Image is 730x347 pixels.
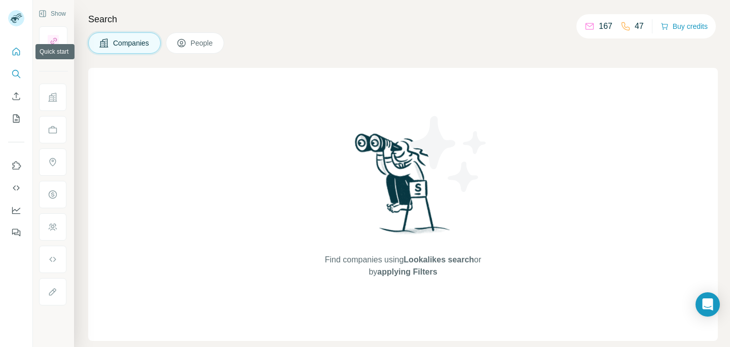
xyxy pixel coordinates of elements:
p: 47 [635,20,644,32]
img: Surfe Illustration - Woman searching with binoculars [350,131,456,244]
button: Search [8,65,24,83]
span: Find companies using or by [322,254,484,278]
button: Quick start [8,43,24,61]
button: Buy credits [661,19,708,33]
div: Open Intercom Messenger [696,292,720,317]
button: Enrich CSV [8,87,24,105]
button: Feedback [8,223,24,242]
h4: Search [88,12,718,26]
span: Lookalikes search [404,255,474,264]
img: Avatar [8,10,24,26]
span: People [191,38,214,48]
span: Companies [113,38,150,48]
button: Use Surfe on LinkedIn [8,157,24,175]
span: applying Filters [377,267,437,276]
button: Use Surfe API [8,179,24,197]
button: My lists [8,109,24,128]
p: 167 [599,20,612,32]
button: Dashboard [8,201,24,219]
img: Surfe Illustration - Stars [403,108,494,200]
button: Show [31,6,73,21]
